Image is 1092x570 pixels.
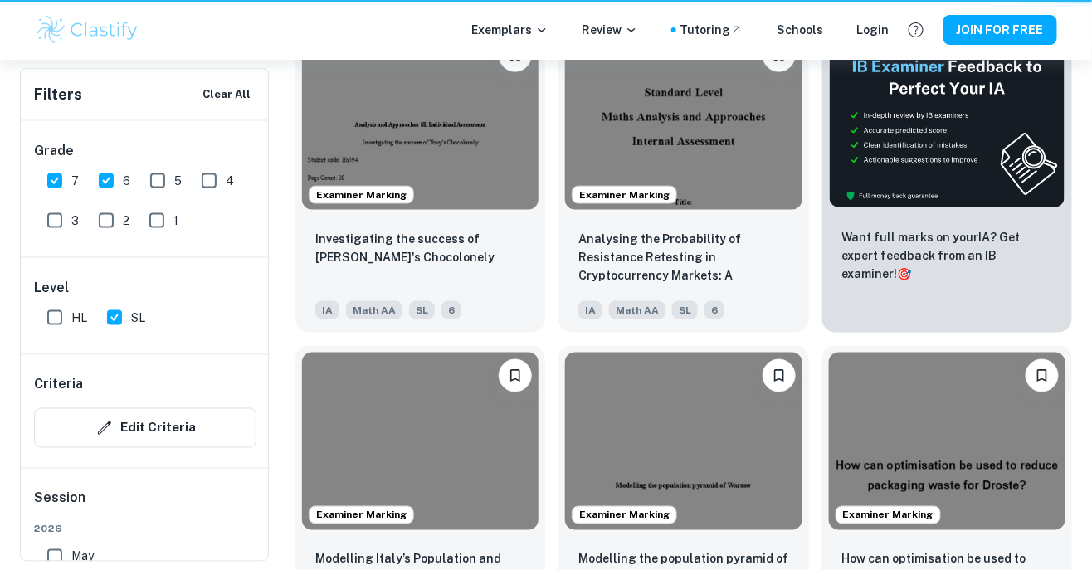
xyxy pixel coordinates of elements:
[680,21,743,39] a: Tutoring
[302,353,539,530] img: Math AA IA example thumbnail: Modelling Italy’s Population and Finding
[346,301,402,319] span: Math AA
[1026,359,1059,392] button: Please log in to bookmark exemplars
[123,212,129,230] span: 2
[471,21,548,39] p: Exemplars
[198,82,255,107] button: Clear All
[499,359,532,392] button: Please log in to bookmark exemplars
[35,13,140,46] img: Clastify logo
[565,353,802,530] img: Math AA IA example thumbnail: Modelling the population pyramid of Wars
[34,522,256,537] span: 2026
[842,228,1052,283] p: Want full marks on your IA ? Get expert feedback from an IB examiner!
[34,375,83,395] h6: Criteria
[578,230,788,286] p: Analysing the Probability of Resistance Retesting in Cryptocurrency Markets: A Statistical Approa...
[131,309,145,327] span: SL
[943,15,1057,45] button: JOIN FOR FREE
[582,21,638,39] p: Review
[704,301,724,319] span: 6
[902,16,930,44] button: Help and Feedback
[836,508,940,523] span: Examiner Marking
[34,83,82,106] h6: Filters
[310,188,413,202] span: Examiner Marking
[123,172,130,190] span: 6
[174,172,182,190] span: 5
[672,301,698,319] span: SL
[226,172,234,190] span: 4
[558,26,808,333] a: Examiner MarkingPlease log in to bookmark exemplarsAnalysing the Probability of Resistance Retest...
[565,32,802,210] img: Math AA IA example thumbnail: Analysing the Probability of Resistance
[763,359,796,392] button: Please log in to bookmark exemplars
[295,26,545,333] a: Examiner MarkingPlease log in to bookmark exemplarsInvestigating the success of Tony's Chocolonel...
[34,408,256,448] button: Edit Criteria
[441,301,461,319] span: 6
[173,212,178,230] span: 1
[822,26,1072,333] a: ThumbnailWant full marks on yourIA? Get expert feedback from an IB examiner!
[71,172,79,190] span: 7
[777,21,823,39] a: Schools
[609,301,665,319] span: Math AA
[302,32,539,210] img: Math AA IA example thumbnail: Investigating the success of Tony's Choc
[409,301,435,319] span: SL
[578,301,602,319] span: IA
[34,489,256,522] h6: Session
[315,301,339,319] span: IA
[71,212,79,230] span: 3
[573,188,676,202] span: Examiner Marking
[573,508,676,523] span: Examiner Marking
[71,548,94,566] span: May
[829,353,1065,530] img: Math AA IA example thumbnail: How can optimisation be used to reduce
[71,309,87,327] span: HL
[315,230,525,266] p: Investigating the success of Tony's Chocolonely
[829,32,1065,208] img: Thumbnail
[34,141,256,161] h6: Grade
[898,267,912,280] span: 🎯
[34,278,256,298] h6: Level
[856,21,889,39] a: Login
[310,508,413,523] span: Examiner Marking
